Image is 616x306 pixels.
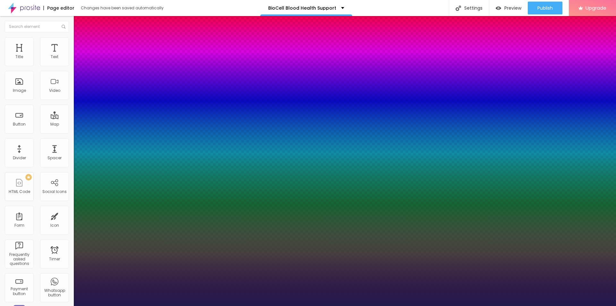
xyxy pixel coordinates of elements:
div: Divider [13,156,26,160]
div: Timer [49,257,60,261]
p: BioCell Blood Health Support [268,6,336,10]
div: Icon [50,223,59,228]
div: Button [13,122,26,127]
button: Preview [489,2,528,14]
div: Text [51,55,58,59]
div: Title [15,55,23,59]
img: Icone [62,25,65,29]
span: Upgrade [586,5,606,11]
div: Image [13,88,26,93]
div: Video [49,88,60,93]
span: Preview [504,5,521,11]
input: Search element [5,21,69,32]
div: Frequently asked questions [6,252,32,266]
button: Publish [528,2,562,14]
div: Social Icons [42,189,67,194]
div: Whatsapp button [42,288,67,298]
img: view-1.svg [496,5,501,11]
div: Page editor [43,6,74,10]
div: Map [50,122,59,127]
img: Icone [456,5,461,11]
div: HTML Code [9,189,30,194]
span: Publish [537,5,553,11]
div: Payment button [6,287,32,296]
div: Form [14,223,24,228]
div: Changes have been saved automatically [81,6,164,10]
div: Spacer [47,156,62,160]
